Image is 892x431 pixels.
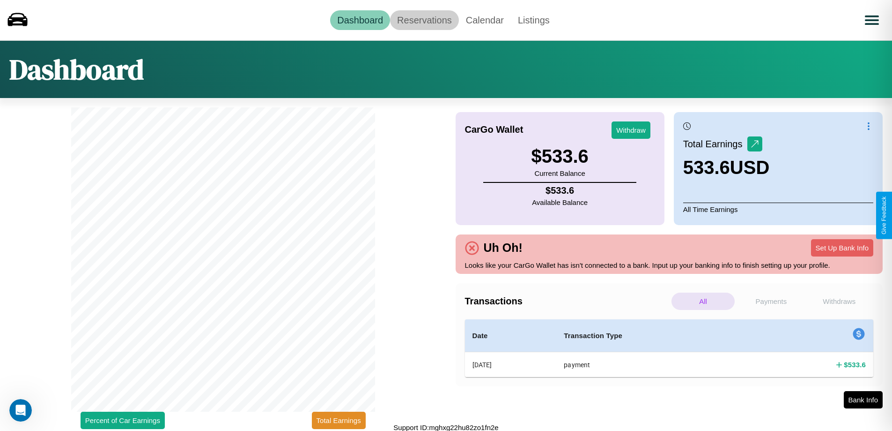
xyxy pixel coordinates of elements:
[671,293,735,310] p: All
[312,412,366,429] button: Total Earnings
[683,157,770,178] h3: 533.6 USD
[739,293,803,310] p: Payments
[808,293,871,310] p: Withdraws
[465,352,557,378] th: [DATE]
[465,296,669,307] h4: Transactions
[532,185,588,196] h4: $ 533.6
[9,399,32,422] iframe: Intercom live chat
[81,412,165,429] button: Percent of Car Earnings
[472,330,549,341] h4: Date
[881,197,887,234] div: Give Feedback
[390,10,459,30] a: Reservations
[556,352,751,378] th: payment
[465,319,874,377] table: simple table
[844,360,866,370] h4: $ 533.6
[859,7,885,33] button: Open menu
[532,196,588,209] p: Available Balance
[465,259,874,272] p: Looks like your CarGo Wallet has isn't connected to a bank. Input up your banking info to finish ...
[479,241,527,255] h4: Uh Oh!
[564,330,743,341] h4: Transaction Type
[465,124,523,135] h4: CarGo Wallet
[459,10,511,30] a: Calendar
[511,10,557,30] a: Listings
[531,146,588,167] h3: $ 533.6
[330,10,390,30] a: Dashboard
[531,167,588,180] p: Current Balance
[683,203,873,216] p: All Time Earnings
[844,391,883,408] button: Bank Info
[683,136,747,152] p: Total Earnings
[612,121,650,139] button: Withdraw
[9,50,144,89] h1: Dashboard
[811,239,873,257] button: Set Up Bank Info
